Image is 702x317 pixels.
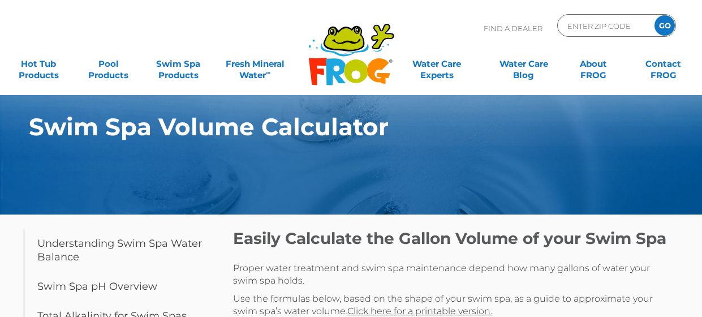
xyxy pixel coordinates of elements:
[233,229,676,248] h2: Easily Calculate the Gallon Volume of your Swim Spa
[233,262,676,287] p: Proper water treatment and swim spa maintenance depend how many gallons of water your swim spa ho...
[29,113,623,140] h1: Swim Spa Volume Calculator
[566,18,643,34] input: Zip Code Form
[151,53,205,75] a: Swim SpaProducts
[221,53,289,75] a: Fresh MineralWater∞
[566,53,621,75] a: AboutFROG
[23,272,217,301] a: Swim Spa pH Overview
[266,68,270,76] sup: ∞
[484,14,542,42] p: Find A Dealer
[497,53,551,75] a: Water CareBlog
[23,229,217,272] a: Understanding Swim Spa Water Balance
[636,53,691,75] a: ContactFROG
[11,53,66,75] a: Hot TubProducts
[393,53,481,75] a: Water CareExperts
[347,306,492,316] a: Click here for a printable version.
[654,15,675,36] input: GO
[81,53,136,75] a: PoolProducts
